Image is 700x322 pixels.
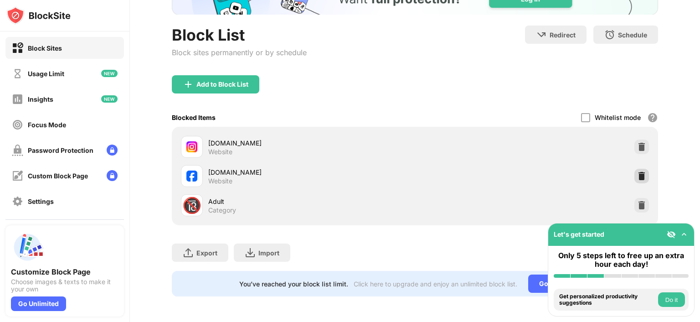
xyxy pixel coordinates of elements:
img: new-icon.svg [101,70,118,77]
img: focus-off.svg [12,119,23,130]
img: eye-not-visible.svg [667,230,676,239]
img: lock-menu.svg [107,170,118,181]
div: Password Protection [28,146,93,154]
div: Schedule [618,31,647,39]
div: Import [258,249,279,257]
div: [DOMAIN_NAME] [208,138,415,148]
div: Add to Block List [196,81,248,88]
div: Usage Limit [28,70,64,78]
div: Export [196,249,217,257]
img: customize-block-page-off.svg [12,170,23,182]
img: settings-off.svg [12,196,23,207]
img: password-protection-off.svg [12,145,23,156]
div: Insights [28,95,53,103]
div: Go Unlimited [11,296,66,311]
div: Website [208,177,232,185]
img: insights-off.svg [12,93,23,105]
div: Website [208,148,232,156]
div: Blocked Items [172,114,216,121]
div: Category [208,206,236,214]
div: Redirect [550,31,576,39]
img: logo-blocksite.svg [6,6,71,25]
div: Let's get started [554,230,604,238]
img: favicons [186,171,197,182]
div: Get personalized productivity suggestions [559,293,656,306]
div: Block List [172,26,307,44]
div: Click here to upgrade and enjoy an unlimited block list. [354,280,517,288]
div: Whitelist mode [595,114,641,121]
div: [DOMAIN_NAME] [208,167,415,177]
img: push-custom-page.svg [11,231,44,264]
div: Go Unlimited [528,275,591,293]
img: block-on.svg [12,42,23,54]
div: Block Sites [28,44,62,52]
div: Adult [208,197,415,206]
div: Only 5 steps left to free up an extra hour each day! [554,251,689,269]
div: 🔞 [182,196,201,215]
div: Choose images & texts to make it your own [11,278,118,293]
img: omni-setup-toggle.svg [679,230,689,239]
div: Focus Mode [28,121,66,129]
img: new-icon.svg [101,95,118,103]
div: You’ve reached your block list limit. [239,280,348,288]
img: lock-menu.svg [107,145,118,156]
button: Do it [658,292,685,307]
div: Settings [28,197,54,205]
div: Custom Block Page [28,172,88,180]
img: time-usage-off.svg [12,68,23,79]
div: Customize Block Page [11,267,118,276]
div: Block sites permanently or by schedule [172,48,307,57]
img: favicons [186,141,197,152]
